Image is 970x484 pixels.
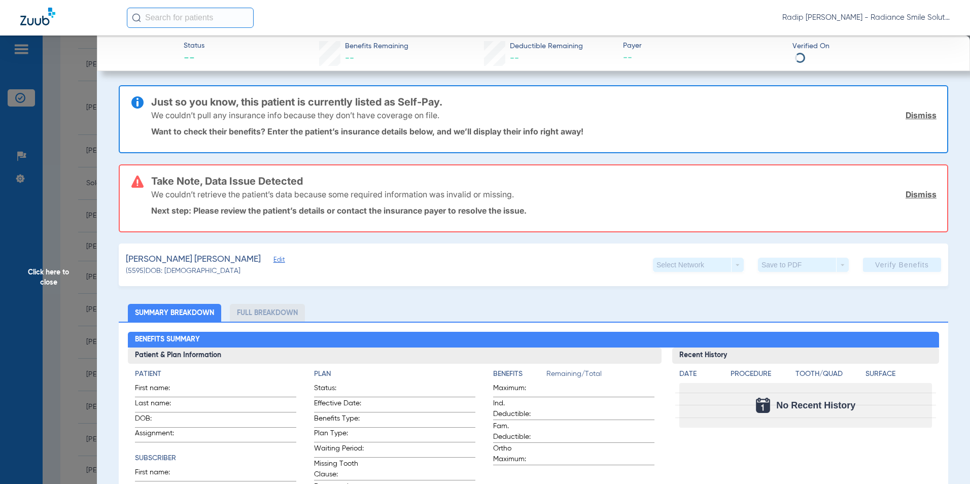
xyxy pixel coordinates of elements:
span: First name: [135,467,185,481]
span: Edit [273,256,283,266]
app-breakdown-title: Procedure [731,369,792,383]
span: Benefits Remaining [345,41,408,52]
h4: Patient [135,369,296,379]
span: (5595) DOB: [DEMOGRAPHIC_DATA] [126,266,240,276]
span: Fam. Deductible: [493,421,543,442]
span: Effective Date: [314,398,364,412]
span: [PERSON_NAME] [PERSON_NAME] [126,253,261,266]
img: Search Icon [132,13,141,22]
app-breakdown-title: Tooth/Quad [795,369,862,383]
p: Want to check their benefits? Enter the patient’s insurance details below, and we’ll display thei... [151,126,937,136]
span: Status: [314,383,364,397]
span: First name: [135,383,185,397]
span: -- [345,54,354,63]
p: Next step: Please review the patient’s details or contact the insurance payer to resolve the issue. [151,205,937,216]
app-breakdown-title: Date [679,369,722,383]
span: Missing Tooth Clause: [314,459,364,480]
span: Last name: [135,398,185,412]
span: -- [623,52,784,64]
input: Search for patients [127,8,254,28]
span: -- [510,54,519,63]
span: Plan Type: [314,428,364,442]
p: We couldn’t retrieve the patient’s data because some required information was invalid or missing. [151,189,514,199]
span: Remaining/Total [546,369,654,383]
li: Summary Breakdown [128,304,221,322]
li: Full Breakdown [230,304,305,322]
h3: Patient & Plan Information [128,348,662,364]
span: DOB: [135,413,185,427]
span: No Recent History [776,400,855,410]
h4: Procedure [731,369,792,379]
h4: Benefits [493,369,546,379]
h4: Surface [865,369,932,379]
h2: Benefits Summary [128,332,940,348]
h3: Take Note, Data Issue Detected [151,176,937,186]
h4: Subscriber [135,453,296,464]
img: Zuub Logo [20,8,55,25]
a: Dismiss [906,189,937,199]
span: Deductible Remaining [510,41,583,52]
span: Assignment: [135,428,185,442]
span: Ind. Deductible: [493,398,543,420]
span: Status [184,41,204,51]
span: Maximum: [493,383,543,397]
span: Radip [PERSON_NAME] - Radiance Smile Solutions [782,13,950,23]
h3: Recent History [672,348,939,364]
span: Ortho Maximum: [493,443,543,465]
span: Waiting Period: [314,443,364,457]
span: Verified On [792,41,953,52]
h4: Plan [314,369,475,379]
h3: Just so you know, this patient is currently listed as Self-Pay. [151,97,937,107]
span: Payer [623,41,784,51]
span: Benefits Type: [314,413,364,427]
span: -- [184,52,204,66]
h4: Tooth/Quad [795,369,862,379]
app-breakdown-title: Surface [865,369,932,383]
h4: Date [679,369,722,379]
p: We couldn’t pull any insurance info because they don’t have coverage on file. [151,110,439,120]
img: info-icon [131,96,144,109]
img: Calendar [756,398,770,413]
img: error-icon [131,176,144,188]
iframe: Chat Widget [919,435,970,484]
a: Dismiss [906,110,937,120]
app-breakdown-title: Benefits [493,369,546,383]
